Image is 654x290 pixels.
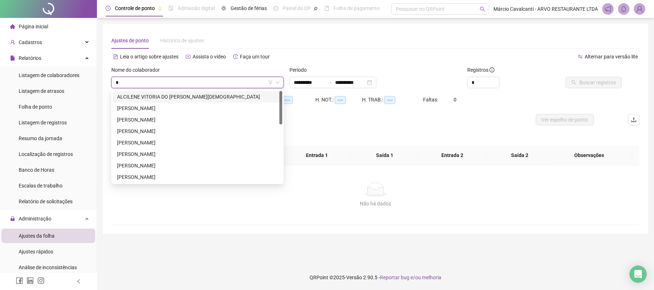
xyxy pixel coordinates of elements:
span: left [76,279,81,284]
span: Ajustes da folha [19,233,55,239]
span: linkedin [27,277,34,284]
span: --:-- [282,96,293,104]
span: swap [578,54,583,59]
div: H. NOT.: [315,96,362,104]
span: Observações [552,151,627,159]
span: Reportar bug e/ou melhoria [380,275,441,280]
span: Controle de ponto [115,5,155,11]
span: filter [268,80,273,85]
span: clock-circle [106,6,111,11]
span: bell [621,6,627,12]
span: home [10,24,15,29]
span: Faça um tour [240,54,270,60]
span: instagram [37,277,45,284]
span: lock [10,216,15,221]
div: HE 3: [271,96,315,104]
div: [PERSON_NAME] [117,173,278,181]
span: dashboard [273,6,278,11]
th: Saída 2 [486,146,554,165]
span: user-add [10,40,15,45]
span: Folha de ponto [19,104,52,110]
th: Entrada 1 [283,146,351,165]
span: 0 [454,97,456,103]
span: pushpin [314,6,318,11]
div: [PERSON_NAME] [117,127,278,135]
span: Listagem de atrasos [19,88,64,94]
div: [PERSON_NAME] [117,139,278,147]
span: Alternar para versão lite [585,54,638,60]
div: CHARLAN TAVARES DA SILVA [113,125,282,137]
span: Versão [346,275,362,280]
span: Relatório de solicitações [19,199,73,204]
span: Relatórios [19,55,41,61]
img: 52917 [634,4,645,14]
label: Nome do colaborador [111,66,164,74]
span: Listagem de registros [19,120,67,125]
span: Ajustes de ponto [111,38,149,43]
span: to [327,80,333,85]
span: file-done [168,6,173,11]
span: notification [605,6,611,12]
div: Open Intercom Messenger [630,266,647,283]
button: Ver espelho de ponto [536,114,594,125]
span: facebook [16,277,23,284]
div: CHERRITON LEITE DE CARVALHO [113,137,282,148]
th: Saída 1 [351,146,418,165]
span: upload [631,117,637,123]
label: Período [289,66,311,74]
div: ALCILENE VITORIA DO NASCIMENTO SANTOS [113,91,282,103]
span: search [480,6,485,12]
button: Buscar registros [566,77,622,88]
span: Gestão de férias [231,5,267,11]
span: info-circle [490,67,495,72]
span: --:-- [384,96,395,104]
footer: QRPoint © 2025 - 2.90.5 - [97,265,654,290]
span: Admissão digital [178,5,215,11]
span: file [10,56,15,61]
span: Faltas: [423,97,439,103]
span: Banco de Horas [19,167,54,173]
th: Observações [547,146,632,165]
th: Entrada 2 [418,146,486,165]
div: DANIEL VICENTE DA SILVA FERREIRA [113,160,282,171]
div: [PERSON_NAME] [117,104,278,112]
div: Não há dados [120,200,631,208]
div: DAVID LUCAS RODRIGUES DA SILVA [113,171,282,183]
div: CARLOS FERNANDO GALDIINO ALVES [113,114,282,125]
span: book [324,6,329,11]
span: down [275,80,280,85]
span: sun [221,6,226,11]
span: Registros [467,66,495,74]
span: Administração [19,216,51,222]
span: pushpin [158,6,162,11]
span: Histórico de ajustes [160,38,204,43]
span: Ajustes rápidos [19,249,53,255]
div: ALCILENE VITORIA DO [PERSON_NAME][DEMOGRAPHIC_DATA] [117,93,278,101]
span: Resumo da jornada [19,136,62,141]
div: [PERSON_NAME] [117,162,278,170]
span: file-text [113,54,118,59]
span: Cadastros [19,39,42,45]
span: Assista o vídeo [193,54,226,60]
span: Análise de inconsistências [19,265,77,270]
div: CAIO VIANA PIRES LINS [113,103,282,114]
span: Localização de registros [19,151,73,157]
span: Listagem de colaboradores [19,72,79,78]
span: swap-right [327,80,333,85]
span: youtube [186,54,191,59]
span: Leia o artigo sobre ajustes [120,54,178,60]
span: Folha de pagamento [334,5,380,11]
span: Página inicial [19,24,48,29]
span: history [233,54,238,59]
div: CRISLAYNE MAYARA DA SILVA [113,148,282,160]
span: Escalas de trabalho [19,183,62,189]
span: Márcio Cavalcanti - ARVO RESTAURANTE LTDA [493,5,598,13]
span: Painel do DP [283,5,311,11]
div: [PERSON_NAME] [117,116,278,124]
span: --:-- [335,96,346,104]
div: [PERSON_NAME] [117,150,278,158]
div: H. TRAB.: [362,96,423,104]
